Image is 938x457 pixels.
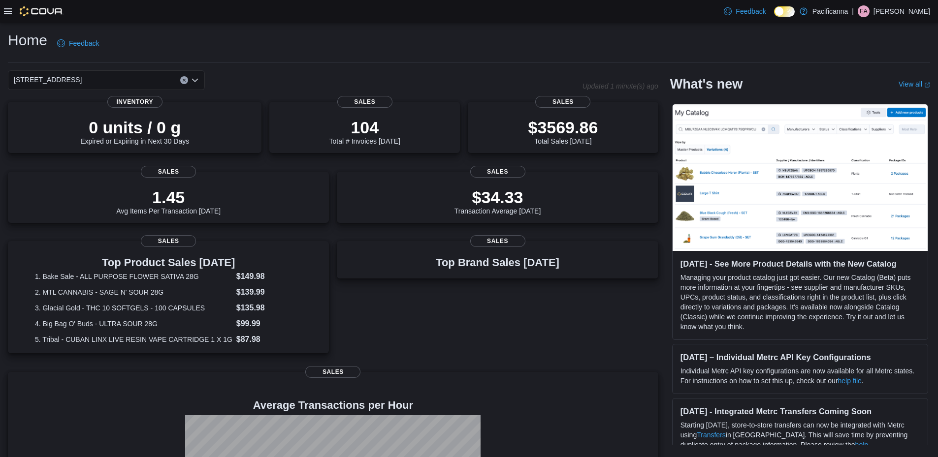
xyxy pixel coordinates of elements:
input: Dark Mode [774,6,795,17]
dd: $87.98 [236,334,302,345]
h3: [DATE] - See More Product Details with the New Catalog [680,259,920,269]
p: Individual Metrc API key configurations are now available for all Metrc states. For instructions ... [680,366,920,386]
span: Sales [141,235,196,247]
dt: 2. MTL CANNABIS - SAGE N' SOUR 28G [35,287,232,297]
p: 0 units / 0 g [80,118,189,137]
dt: 4. Big Bag O' Buds - ULTRA SOUR 28G [35,319,232,329]
p: Pacificanna [812,5,848,17]
dd: $139.99 [236,286,302,298]
div: Total Sales [DATE] [528,118,598,145]
span: [STREET_ADDRESS] [14,74,82,86]
h3: Top Brand Sales [DATE] [436,257,559,269]
dt: 5. Tribal - CUBAN LINX LIVE RESIN VAPE CARTRIDGE 1 X 1G [35,335,232,344]
p: 104 [329,118,400,137]
span: Feedback [736,6,766,16]
svg: External link [924,82,930,88]
span: Sales [535,96,590,108]
p: | [852,5,854,17]
a: View allExternal link [899,80,930,88]
span: Sales [337,96,392,108]
h3: Top Product Sales [DATE] [35,257,302,269]
h3: [DATE] – Individual Metrc API Key Configurations [680,352,920,362]
span: Inventory [107,96,162,108]
p: [PERSON_NAME] [873,5,930,17]
p: Managing your product catalog just got easier. Our new Catalog (Beta) puts more information at yo... [680,273,920,332]
img: Cova [20,6,64,16]
dd: $99.99 [236,318,302,330]
p: Updated 1 minute(s) ago [582,82,658,90]
span: Feedback [69,38,99,48]
h2: What's new [670,76,743,92]
dd: $135.98 [236,302,302,314]
div: Esme Alexander [858,5,870,17]
dt: 3. Glacial Gold - THC 10 SOFTGELS - 100 CAPSULES [35,303,232,313]
button: Clear input [180,76,188,84]
h4: Average Transactions per Hour [16,399,650,411]
dt: 1. Bake Sale - ALL PURPOSE FLOWER SATIVA 28G [35,272,232,281]
h1: Home [8,30,47,50]
div: Avg Items Per Transaction [DATE] [116,187,221,215]
h3: [DATE] - Integrated Metrc Transfers Coming Soon [680,406,920,416]
div: Transaction Average [DATE] [454,187,541,215]
span: Sales [305,366,360,378]
div: Expired or Expiring in Next 30 Days [80,118,189,145]
p: 1.45 [116,187,221,207]
p: $34.33 [454,187,541,207]
span: Sales [470,166,525,178]
span: EA [860,5,868,17]
a: Feedback [53,33,103,53]
dd: $149.98 [236,271,302,282]
span: Sales [141,166,196,178]
p: $3569.86 [528,118,598,137]
span: Sales [470,235,525,247]
a: Transfers [697,431,726,439]
button: Open list of options [191,76,199,84]
a: help file [838,377,862,385]
div: Total # Invoices [DATE] [329,118,400,145]
a: Feedback [720,1,770,21]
